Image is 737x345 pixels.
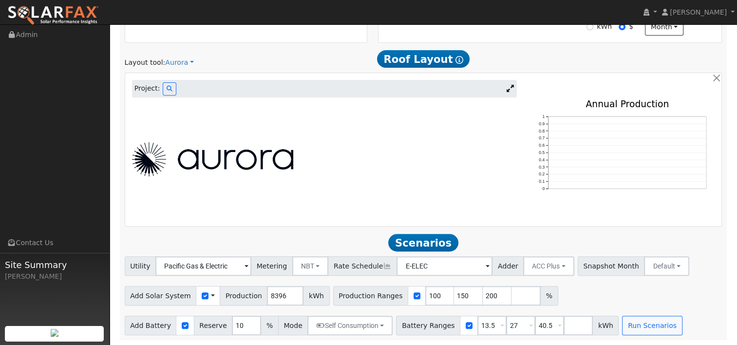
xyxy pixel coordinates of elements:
[261,316,278,335] span: %
[597,21,612,32] label: kWh
[539,172,545,176] text: 0.2
[539,143,545,148] text: 0.6
[134,83,160,94] span: Project:
[539,150,545,155] text: 0.5
[132,142,293,176] img: Aurora Logo
[220,286,267,306] span: Production
[629,21,633,32] label: $
[328,256,397,276] span: Rate Schedule
[396,316,460,335] span: Battery Ranges
[292,256,329,276] button: NBT
[5,271,104,282] div: [PERSON_NAME]
[670,8,727,16] span: [PERSON_NAME]
[194,316,233,335] span: Reserve
[542,186,545,191] text: 0
[539,164,545,169] text: 0.3
[539,121,545,126] text: 0.9
[586,23,593,30] input: kWh
[333,286,408,306] span: Production Ranges
[523,256,574,276] button: ACC Plus
[539,157,545,162] text: 0.4
[586,99,669,109] text: Annual Production
[377,50,470,68] span: Roof Layout
[622,316,682,335] button: Run Scenarios
[51,329,58,337] img: retrieve
[303,286,329,306] span: kWh
[578,256,645,276] span: Snapshot Month
[165,57,194,68] a: Aurora
[125,256,156,276] span: Utility
[619,23,625,30] input: $
[492,256,524,276] span: Adder
[539,128,545,133] text: 0.8
[455,56,463,64] i: Show Help
[539,179,545,184] text: 0.1
[125,316,177,335] span: Add Battery
[645,19,683,36] button: month
[644,256,689,276] button: Default
[125,58,166,66] span: Layout tool:
[7,5,99,26] img: SolarFax
[5,258,104,271] span: Site Summary
[397,256,492,276] input: Select a Rate Schedule
[503,81,517,96] a: Expand Aurora window
[125,286,197,306] span: Add Solar System
[307,316,393,335] button: Self Consumption
[251,256,293,276] span: Metering
[592,316,619,335] span: kWh
[278,316,308,335] span: Mode
[539,135,545,140] text: 0.7
[388,234,458,251] span: Scenarios
[540,286,558,306] span: %
[155,256,251,276] input: Select a Utility
[542,114,545,119] text: 1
